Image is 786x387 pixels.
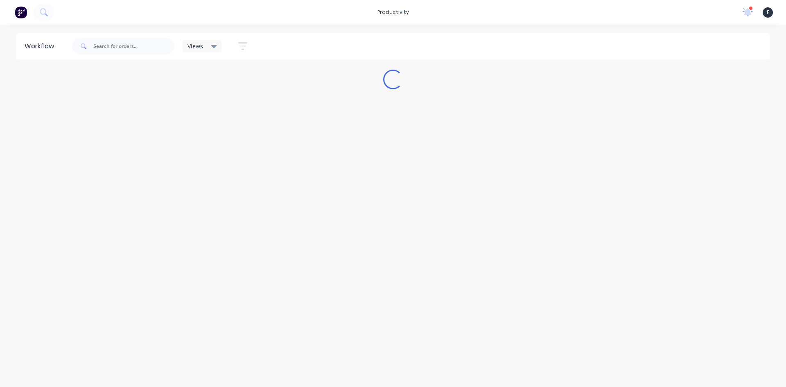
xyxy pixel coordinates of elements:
div: productivity [373,6,413,18]
img: Factory [15,6,27,18]
div: Workflow [25,41,58,51]
span: Views [187,42,203,50]
span: F [767,9,769,16]
input: Search for orders... [93,38,174,54]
